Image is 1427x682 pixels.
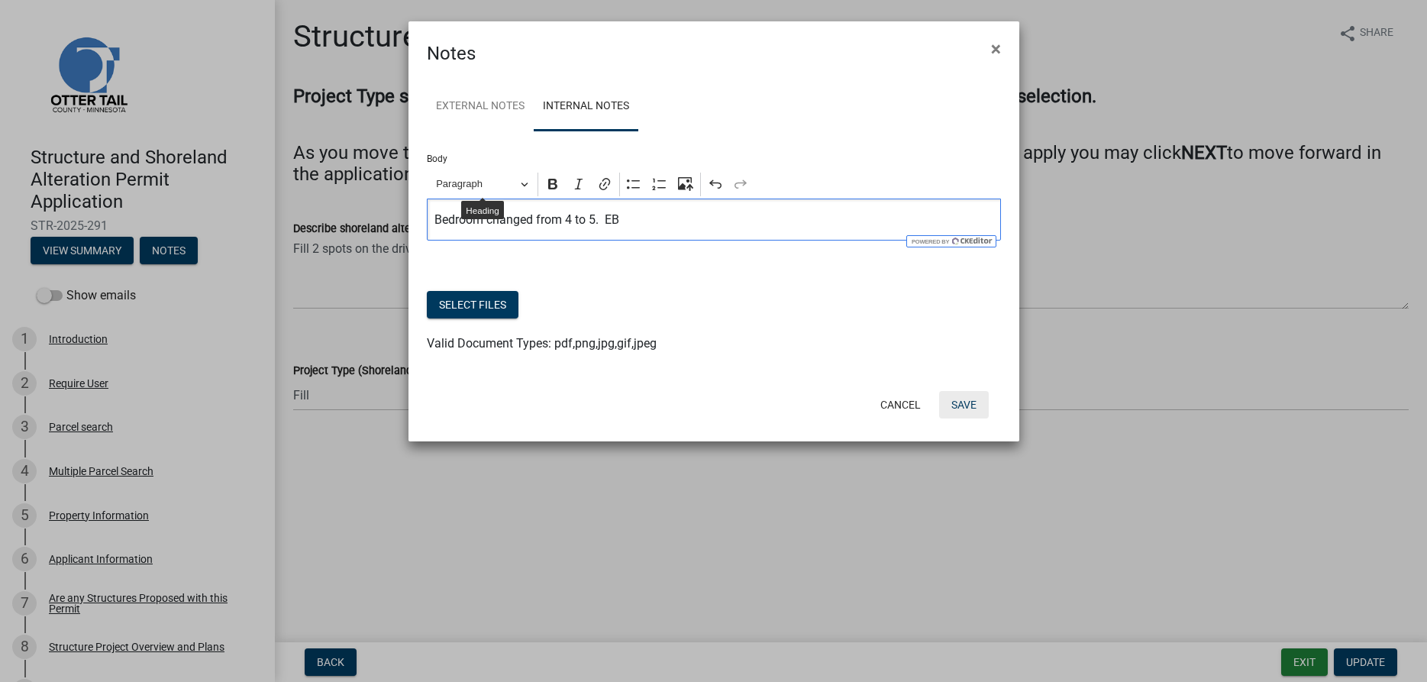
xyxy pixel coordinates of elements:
[991,38,1001,60] span: ×
[427,336,657,351] span: Valid Document Types: pdf,png,jpg,gif,jpeg
[427,291,518,318] button: Select files
[427,82,534,131] a: External Notes
[429,173,534,196] button: Paragraph, Heading
[436,175,515,193] span: Paragraph
[427,154,447,163] label: Body
[910,238,949,245] span: Powered by
[427,170,1001,199] div: Editor toolbar
[534,82,638,131] a: Internal Notes
[427,40,476,67] h4: Notes
[434,211,993,229] p: Bedroom changed from 4 to 5. EB
[868,391,933,419] button: Cancel
[939,391,989,419] button: Save
[466,205,499,215] span: Heading
[979,27,1013,70] button: Close
[427,199,1001,241] div: Editor editing area: main. Press Alt+0 for help.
